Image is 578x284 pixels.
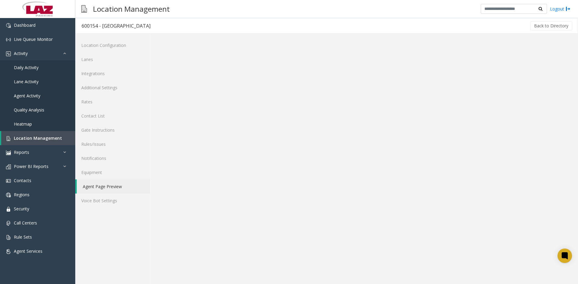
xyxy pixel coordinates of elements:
[75,52,150,66] a: Lanes
[566,6,570,12] img: logout
[14,135,62,141] span: Location Management
[75,123,150,137] a: Gate Instructions
[75,165,150,179] a: Equipment
[14,206,29,212] span: Security
[90,2,173,16] h3: Location Management
[14,22,36,28] span: Dashboard
[14,163,48,169] span: Power BI Reports
[77,179,150,194] a: Agent Page Preview
[6,249,11,254] img: 'icon'
[14,149,29,155] span: Reports
[75,66,150,81] a: Integrations
[530,21,572,30] button: Back to Directory
[14,178,31,183] span: Contacts
[550,6,570,12] a: Logout
[6,37,11,42] img: 'icon'
[14,36,53,42] span: Live Queue Monitor
[82,22,151,30] div: 600154 - [GEOGRAPHIC_DATA]
[6,51,11,56] img: 'icon'
[75,137,150,151] a: Rules/Issues
[6,207,11,212] img: 'icon'
[75,151,150,165] a: Notifications
[6,164,11,169] img: 'icon'
[6,221,11,226] img: 'icon'
[6,150,11,155] img: 'icon'
[14,248,42,254] span: Agent Services
[75,95,150,109] a: Rates
[75,109,150,123] a: Contact List
[75,81,150,95] a: Additional Settings
[1,131,75,145] a: Location Management
[6,193,11,197] img: 'icon'
[14,50,28,56] span: Activity
[6,179,11,183] img: 'icon'
[81,2,87,16] img: pageIcon
[14,65,39,70] span: Daily Activity
[14,121,32,127] span: Heatmap
[14,79,39,84] span: Lane Activity
[75,38,150,52] a: Location Configuration
[75,194,150,208] a: Voice Bot Settings
[14,220,37,226] span: Call Centers
[14,107,44,113] span: Quality Analysis
[14,234,32,240] span: Rule Sets
[14,93,40,99] span: Agent Activity
[14,192,30,197] span: Regions
[6,235,11,240] img: 'icon'
[6,136,11,141] img: 'icon'
[6,23,11,28] img: 'icon'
